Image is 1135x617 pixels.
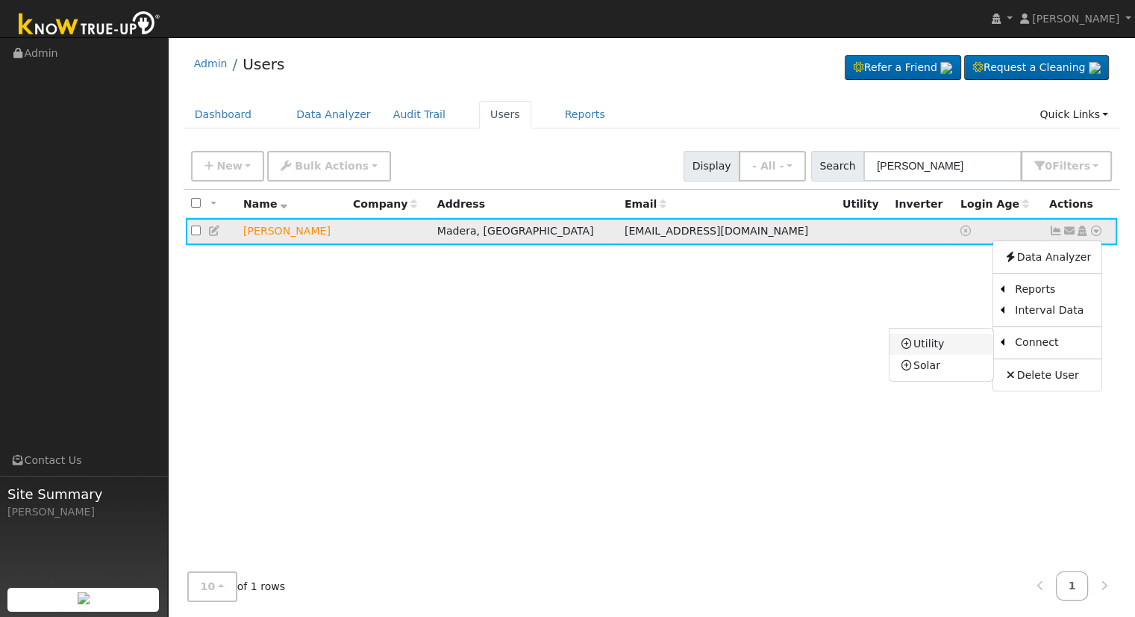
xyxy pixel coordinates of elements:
a: Users [243,55,284,73]
a: Quick Links [1028,101,1119,128]
a: Login As [1075,225,1089,237]
input: Search [863,151,1022,182]
a: Interval Data [1004,300,1101,321]
a: Admin [194,58,228,69]
div: Address [437,196,614,212]
a: Request a Cleaning [964,55,1109,81]
span: Company name [353,198,417,210]
a: Delete User [993,365,1101,385]
td: Madera, [GEOGRAPHIC_DATA] [432,218,619,246]
span: Display [684,151,740,182]
span: Name [243,198,287,210]
button: Bulk Actions [267,151,390,182]
span: Site Summary [7,484,160,504]
a: Data Analyzer [285,101,382,128]
div: Inverter [895,196,950,212]
span: [EMAIL_ADDRESS][DOMAIN_NAME] [625,225,808,237]
button: 10 [187,571,237,602]
span: Search [811,151,864,182]
span: New [216,160,242,172]
img: retrieve [1089,62,1101,74]
a: Edit User [208,225,222,237]
div: Actions [1049,196,1112,212]
a: Users [479,101,531,128]
a: onedosage@yahoo.com [1063,223,1076,239]
span: Email [625,198,666,210]
span: of 1 rows [187,571,286,602]
a: Audit Trail [382,101,457,128]
td: Lead [238,218,348,246]
a: Dashboard [184,101,263,128]
button: 0Filters [1021,151,1112,182]
a: Reports [1004,279,1101,300]
a: Refer a Friend [845,55,961,81]
a: Utility [889,334,993,355]
button: - All - [739,151,806,182]
span: s [1084,160,1089,172]
button: New [191,151,265,182]
a: No login access [960,225,974,237]
span: 10 [201,580,216,592]
span: [PERSON_NAME] [1032,13,1119,25]
a: Solar [889,355,993,376]
span: Days since last login [960,198,1029,210]
span: Bulk Actions [295,160,369,172]
a: Not connected [1049,225,1063,237]
a: Data Analyzer [993,247,1101,267]
img: retrieve [78,592,90,604]
div: [PERSON_NAME] [7,504,160,520]
div: Utility [842,196,884,212]
a: Other actions [1089,223,1103,239]
span: Filter [1052,160,1090,172]
a: Connect [1004,332,1101,353]
img: Know True-Up [11,8,168,42]
a: 1 [1056,571,1089,601]
a: Reports [554,101,616,128]
img: retrieve [940,62,952,74]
